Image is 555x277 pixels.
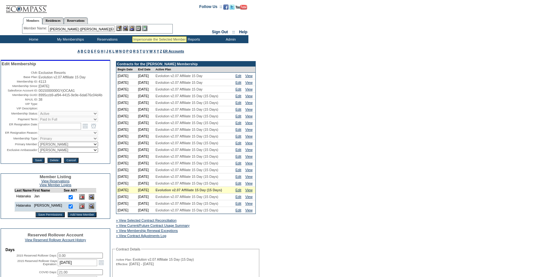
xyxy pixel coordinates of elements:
img: Delete [79,194,85,200]
span: 8995ccb9-af94-4415-9e9e-6da676c04d4b [38,93,102,97]
td: [DATE] [116,160,137,167]
img: b_edit.gif [116,26,122,31]
a: Edit [236,114,241,118]
td: [DATE] [116,113,137,120]
span: Evolution v2.07 Affiliate 15 Day [155,81,203,84]
a: Become our fan on Facebook [223,6,228,10]
legend: Contract Details [115,247,141,251]
a: Help [239,30,247,34]
td: [DATE] [137,173,154,180]
a: View [245,134,253,138]
a: T [140,49,142,53]
a: Edit [236,161,241,165]
span: Evolution v2.07 Affiliate 15 Day (15 Days) [155,154,218,158]
a: L [112,49,114,53]
td: Contracts for the [PERSON_NAME] Membership [116,61,255,67]
a: Y [157,49,159,53]
a: View Reserved Rollover Account History [25,238,86,242]
img: View [123,26,128,31]
td: First Name [32,188,64,193]
td: [DATE] [137,207,154,214]
td: [DATE] [116,79,137,86]
td: [DATE] [116,173,137,180]
td: [DATE] [137,194,154,200]
a: J [106,49,108,53]
a: W [149,49,153,53]
a: View [245,121,253,125]
td: [DATE] [116,200,137,207]
td: [DATE] [137,153,154,160]
span: Evolution v2.07 Affiliate 15 Day (15 Days) [155,128,218,131]
a: Reservations [64,17,88,24]
td: Payment Term: [2,117,38,122]
span: Member Listing [40,174,71,179]
span: Evolution v2.07 Affiliate 15 Day (15 Days) [155,107,218,111]
img: Subscribe to our YouTube Channel [236,5,247,10]
td: [DATE] [137,93,154,99]
span: Evolution v2.07 Affiliate 15 Day (15 Days) [155,188,222,192]
a: View Member Logins [39,183,71,187]
td: Primary Member: [2,142,38,147]
td: [DATE] [137,126,154,133]
span: Edit Membership [2,61,36,66]
span: Evolution v2.07 Affiliate 15 Day (15 Days) [155,202,218,205]
td: [DATE] [137,120,154,126]
a: Edit [236,141,241,145]
a: View [245,128,253,131]
a: View [245,107,253,111]
span: Active Plan: [116,258,132,262]
td: Admin [211,35,248,43]
input: Cancel [64,158,78,163]
a: Edit [236,181,241,185]
a: View [245,94,253,98]
td: [DATE] [137,187,154,194]
a: View [245,175,253,178]
a: Edit [236,74,241,78]
a: Edit [236,81,241,84]
a: X [153,49,156,53]
td: [DATE] [137,160,154,167]
td: [DATE] [137,113,154,120]
a: View [245,168,253,172]
td: [DATE] [116,99,137,106]
td: ER Resignation Reason: [2,130,38,135]
td: [DATE] [116,146,137,153]
a: R [133,49,136,53]
td: [DATE] [116,140,137,146]
a: C [84,49,87,53]
td: Hatanaka [14,202,32,211]
td: Days [5,248,105,252]
a: View [245,148,253,152]
a: Edit [236,87,241,91]
td: [DATE] [137,73,154,79]
span: Exclusive Resorts [38,71,66,75]
td: Club: [2,71,38,75]
td: ER Resignation Date: [2,123,38,130]
td: [DATE] [116,207,137,214]
span: :: [232,30,235,34]
span: Effective: [116,262,128,266]
span: Evolution v2.07 Affiliate 15 Day (15 Days) [155,141,218,145]
td: Membership Since: [2,84,38,88]
a: Edit [236,148,241,152]
span: Reserved Rollover Account [28,233,83,237]
a: View [245,208,253,212]
a: Open the calendar popup. [82,123,89,130]
a: » View Selected Contract Reconciliation [116,218,177,222]
td: My Memberships [51,35,88,43]
a: Edit [236,107,241,111]
td: [DATE] [137,146,154,153]
a: ER Accounts [163,49,184,53]
td: [DATE] [137,106,154,113]
input: Save [32,158,44,163]
span: Evolution v2.07 Affiliate 15 Day (15 Days) [155,121,218,125]
a: View [245,188,253,192]
a: Edit [236,188,241,192]
a: View [245,141,253,145]
td: VIP Description: [2,107,38,110]
span: Evolution v2.07 Affiliate 15 Day [38,75,86,79]
a: Members [23,17,43,24]
a: V [146,49,148,53]
a: View [245,87,253,91]
td: Membership GUID: [2,93,38,97]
